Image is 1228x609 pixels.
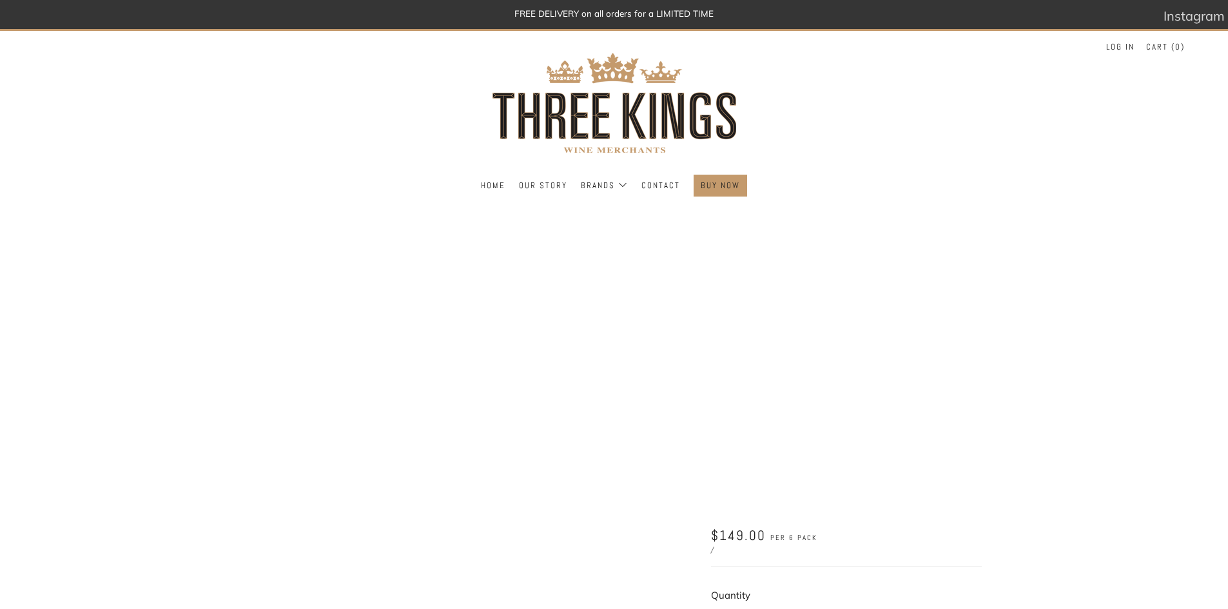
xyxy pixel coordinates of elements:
label: Quantity [711,589,750,601]
a: Cart (0) [1146,37,1185,57]
span: per 6 pack [770,533,817,543]
span: Instagram [1164,8,1225,24]
a: Log in [1106,37,1135,57]
img: three kings wine merchants [485,31,743,175]
span: 0 [1175,41,1181,52]
a: Home [481,175,505,196]
span: / [711,545,714,555]
a: Our Story [519,175,567,196]
span: $149.00 [711,527,766,544]
a: Instagram [1164,3,1225,29]
a: BUY NOW [701,175,740,196]
a: Brands [581,175,628,196]
a: Contact [641,175,680,196]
